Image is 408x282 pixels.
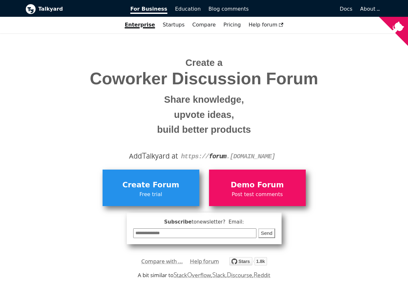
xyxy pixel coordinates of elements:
span: Help forum [249,22,284,28]
span: Demo Forum [212,179,303,191]
span: S [174,270,177,279]
a: Reddit [254,271,270,279]
button: Send [258,228,275,238]
a: Docs [253,4,356,15]
a: About [360,6,379,12]
span: Post test comments [212,190,303,199]
a: Compare [192,22,216,28]
span: Subscribe [133,218,275,226]
a: StackOverflow [174,271,211,279]
span: D [227,270,232,279]
code: https:// . [DOMAIN_NAME] [181,153,275,160]
a: Star debiki/talkyard on GitHub [229,258,267,267]
span: O [187,270,192,279]
span: to newsletter ? Email: [192,219,244,225]
span: Blog comments [208,6,249,12]
span: Docs [340,6,352,12]
span: For Business [130,6,167,14]
a: Compare with ... [141,256,183,266]
b: Talkyard [38,5,122,13]
a: Blog comments [204,4,253,15]
a: For Business [126,4,171,15]
img: Talkyard logo [25,4,36,14]
span: Create Forum [106,179,196,191]
small: build better products [30,122,378,137]
a: Create ForumFree trial [103,170,199,206]
a: Startups [159,19,189,30]
span: Free trial [106,190,196,199]
a: Education [171,4,205,15]
small: Share knowledge, [30,92,378,107]
a: Talkyard logoTalkyard [25,4,122,14]
a: Discourse [227,271,252,279]
a: Enterprise [121,19,159,30]
div: Add alkyard at [30,151,378,162]
span: Education [175,6,201,12]
span: Create a [185,57,223,68]
a: Slack [212,271,225,279]
a: Help forum [245,19,287,30]
a: Demo ForumPost test comments [209,170,306,206]
img: talkyard.svg [229,257,267,266]
a: Pricing [220,19,245,30]
a: Help forum [190,256,219,266]
span: Coworker Discussion Forum [30,69,378,88]
span: T [142,150,146,161]
span: R [254,270,258,279]
small: upvote ideas, [30,107,378,122]
span: S [212,270,216,279]
strong: forum [209,153,226,160]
